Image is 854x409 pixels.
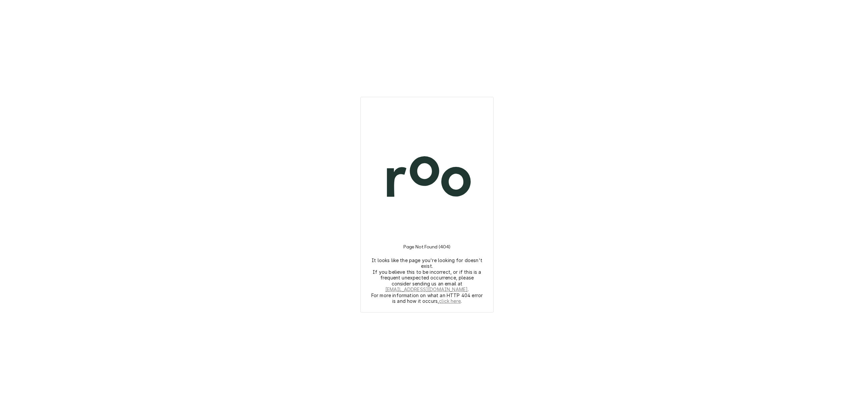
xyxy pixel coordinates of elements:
[369,119,485,236] img: Logo
[385,286,468,292] a: [EMAIL_ADDRESS][DOMAIN_NAME]
[369,105,485,304] div: Logo and Instructions Container
[403,236,450,257] h3: Page Not Found (404)
[439,298,461,304] a: click here
[371,292,483,304] p: For more information on what an HTTP 404 error is and how it occurs, .
[371,257,483,269] p: It looks like the page you're looking for doesn't exist.
[371,269,483,292] p: If you believe this to be incorrect, or if this is a frequent unexpected occurrence, please consi...
[369,236,485,304] div: Instructions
